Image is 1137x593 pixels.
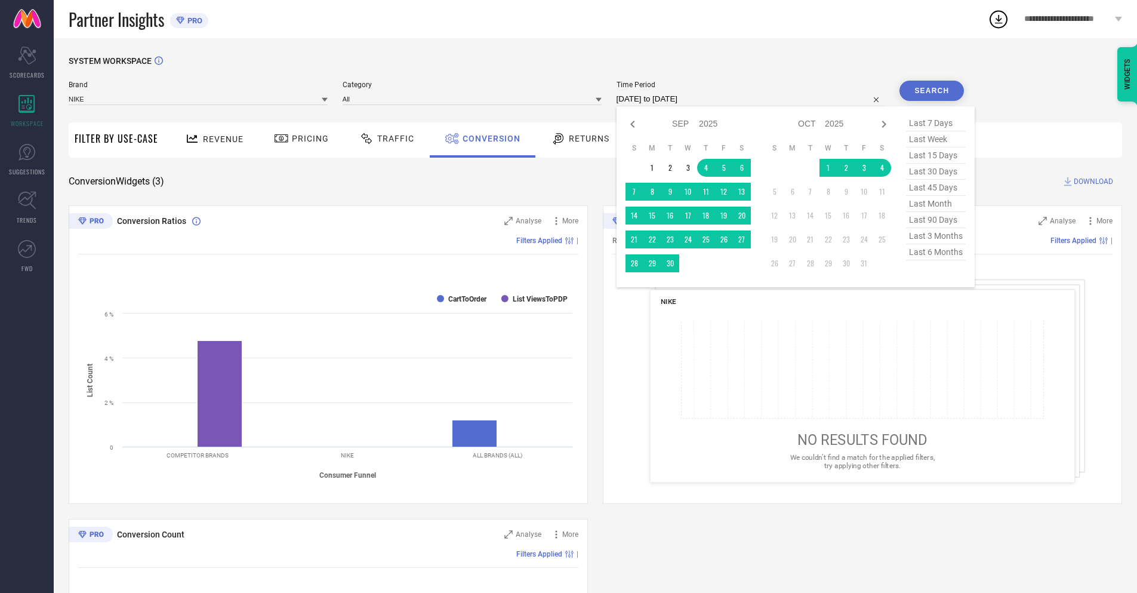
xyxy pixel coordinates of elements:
[69,81,328,89] span: Brand
[733,183,751,201] td: Sat Sep 13 2025
[117,530,184,539] span: Conversion Count
[625,254,643,272] td: Sun Sep 28 2025
[377,134,414,143] span: Traffic
[343,81,602,89] span: Category
[104,400,113,406] text: 2 %
[643,254,661,272] td: Mon Sep 29 2025
[577,236,578,245] span: |
[837,254,855,272] td: Thu Oct 30 2025
[802,183,819,201] td: Tue Oct 07 2025
[643,183,661,201] td: Mon Sep 08 2025
[516,236,562,245] span: Filters Applied
[802,207,819,225] td: Tue Oct 14 2025
[661,254,679,272] td: Tue Sep 30 2025
[625,183,643,201] td: Sun Sep 07 2025
[766,183,784,201] td: Sun Oct 05 2025
[837,231,855,248] td: Thu Oct 23 2025
[855,143,873,153] th: Friday
[661,143,679,153] th: Tuesday
[715,159,733,177] td: Fri Sep 05 2025
[69,7,164,32] span: Partner Insights
[617,81,885,89] span: Time Period
[1096,217,1113,225] span: More
[661,159,679,177] td: Tue Sep 02 2025
[69,56,152,66] span: SYSTEM WORKSPACE
[643,231,661,248] td: Mon Sep 22 2025
[906,131,966,148] span: last week
[733,207,751,225] td: Sat Sep 20 2025
[819,159,837,177] td: Wed Oct 01 2025
[784,183,802,201] td: Mon Oct 06 2025
[802,254,819,272] td: Tue Oct 28 2025
[679,143,697,153] th: Wednesday
[661,231,679,248] td: Tue Sep 23 2025
[625,117,640,131] div: Previous month
[9,167,45,176] span: SUGGESTIONS
[855,159,873,177] td: Fri Oct 03 2025
[679,231,697,248] td: Wed Sep 24 2025
[697,231,715,248] td: Thu Sep 25 2025
[167,452,229,459] text: COMPETITOR BRANDS
[906,180,966,196] span: last 45 days
[855,231,873,248] td: Fri Oct 24 2025
[797,432,928,448] span: NO RESULTS FOUND
[819,231,837,248] td: Wed Oct 22 2025
[715,207,733,225] td: Fri Sep 19 2025
[504,217,513,225] svg: Zoom
[104,311,113,318] text: 6 %
[1050,217,1076,225] span: Analyse
[855,183,873,201] td: Fri Oct 10 2025
[643,143,661,153] th: Monday
[562,530,578,539] span: More
[784,143,802,153] th: Monday
[110,444,113,451] text: 0
[10,70,45,79] span: SCORECARDS
[873,143,891,153] th: Saturday
[988,8,1009,30] div: Open download list
[516,550,562,558] span: Filters Applied
[203,134,244,144] span: Revenue
[679,183,697,201] td: Wed Sep 10 2025
[715,183,733,201] td: Fri Sep 12 2025
[1050,236,1096,245] span: Filters Applied
[873,207,891,225] td: Sat Oct 18 2025
[766,143,784,153] th: Sunday
[104,355,113,362] text: 4 %
[341,452,354,459] text: NIKE
[873,183,891,201] td: Sat Oct 11 2025
[612,236,671,245] span: Revenue (% share)
[625,207,643,225] td: Sun Sep 14 2025
[516,530,541,539] span: Analyse
[569,134,609,143] span: Returns
[784,254,802,272] td: Mon Oct 27 2025
[603,213,647,231] div: Premium
[69,213,113,231] div: Premium
[448,295,487,303] text: CartToOrder
[75,131,158,146] span: Filter By Use-Case
[516,217,541,225] span: Analyse
[906,244,966,260] span: last 6 months
[643,207,661,225] td: Mon Sep 15 2025
[473,452,522,459] text: ALL BRANDS (ALL)
[17,216,37,225] span: TRENDS
[643,159,661,177] td: Mon Sep 01 2025
[906,164,966,180] span: last 30 days
[837,183,855,201] td: Thu Oct 09 2025
[784,207,802,225] td: Mon Oct 13 2025
[837,143,855,153] th: Thursday
[877,117,891,131] div: Next month
[819,183,837,201] td: Wed Oct 08 2025
[1111,236,1113,245] span: |
[906,148,966,164] span: last 15 days
[819,143,837,153] th: Wednesday
[577,550,578,558] span: |
[906,212,966,228] span: last 90 days
[802,231,819,248] td: Tue Oct 21 2025
[697,143,715,153] th: Thursday
[906,228,966,244] span: last 3 months
[906,115,966,131] span: last 7 days
[11,119,44,128] span: WORKSPACE
[766,207,784,225] td: Sun Oct 12 2025
[117,216,186,226] span: Conversion Ratios
[319,471,376,480] tspan: Consumer Funnel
